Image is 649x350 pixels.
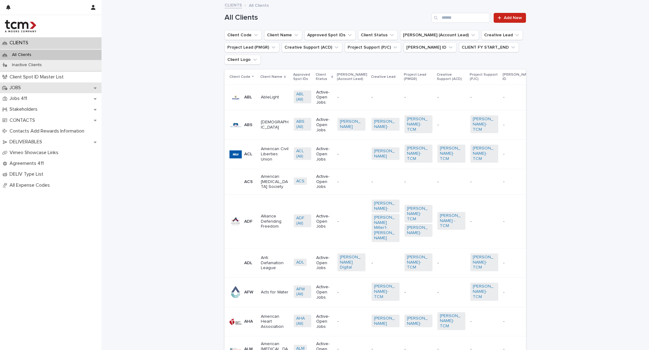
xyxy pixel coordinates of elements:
[261,214,289,229] p: Alliance Defending Freedom
[7,161,49,166] p: Agreements 411
[225,195,576,249] tr: ADFAlliance Defending FreedomADF (All) Active-Open Jobs-[PERSON_NAME]- [PERSON_NAME] Miller1-[PER...
[358,30,398,40] button: Client Status
[316,90,332,105] p: Active-Open Jobs
[7,106,42,112] p: Stakeholders
[282,42,342,52] button: Creative Support (ACD)
[372,261,400,266] p: -
[372,179,400,185] p: -
[371,74,396,80] p: Creative Lead
[437,261,465,266] p: -
[503,259,506,266] p: -
[7,171,48,177] p: DELIV Type List
[296,149,309,159] a: ACL (All)
[316,255,332,271] p: Active-Open Jobs
[296,260,304,265] a: ADL
[293,71,312,83] p: Approved Spot IDs
[225,1,242,8] a: CLIENTS
[337,95,365,100] p: -
[225,140,576,169] tr: ACLAmerican Civil Liberties UnionACL (All) Active-Open Jobs-[PERSON_NAME] [PERSON_NAME]-TCM [PERS...
[432,13,490,23] div: Search
[261,290,289,295] p: Acts for Water
[261,120,289,130] p: [DEMOGRAPHIC_DATA]
[504,16,522,20] span: Add New
[470,95,498,100] p: -
[225,169,576,194] tr: ACSAmerican [MEDICAL_DATA] SocietyACS Active-Open Jobs------- -
[7,128,89,134] p: Contacts Add Rewards Information
[244,179,253,185] p: ACS
[503,121,506,128] p: -
[473,284,496,299] a: [PERSON_NAME]-TCM
[296,179,305,184] a: ACS
[261,255,289,271] p: Anti Defamation League
[372,95,400,100] p: -
[261,314,289,329] p: American Heart Association
[470,319,498,324] p: -
[437,95,465,100] p: -
[261,174,289,189] p: American [MEDICAL_DATA] Society
[407,117,430,132] a: [PERSON_NAME]-TCM
[337,152,365,157] p: -
[503,150,506,157] p: -
[225,307,576,336] tr: AHAAmerican Heart AssociationAHA (All) Active-Open Jobs-[PERSON_NAME] [PERSON_NAME]- [PERSON_NAME...
[404,42,456,52] button: Neilson ID
[404,290,432,295] p: -
[337,219,365,224] p: -
[244,122,253,128] p: ABS
[459,42,519,52] button: CLIENT FY START_END
[7,40,33,46] p: CLIENTS
[316,71,330,83] p: Client Status
[316,117,332,133] p: Active-Open Jobs
[7,85,26,91] p: JOBS
[503,218,506,224] p: -
[404,71,433,83] p: Project Lead (PMGR)
[7,96,32,101] p: Jobs 411
[470,179,498,185] p: -
[316,214,332,229] p: Active-Open Jobs
[7,150,63,156] p: Vimeo Showcase Links
[437,179,465,185] p: -
[407,146,430,161] a: [PERSON_NAME]-TCM
[225,13,429,22] h1: All Clients
[503,178,506,185] p: -
[225,278,576,307] tr: AFWActs for WaterAFW (All) Active-Open Jobs-[PERSON_NAME]-TCM --[PERSON_NAME]-TCM -- -
[225,42,279,52] button: Project Lead (PMGR)
[316,146,332,162] p: Active-Open Jobs
[244,290,253,295] p: AFW
[296,316,309,326] a: AHA (All)
[374,284,397,299] a: [PERSON_NAME]-TCM
[440,146,463,161] a: [PERSON_NAME]-TCM
[437,290,465,295] p: -
[374,201,397,211] a: [PERSON_NAME]-
[440,313,463,329] a: [PERSON_NAME]-TCM
[503,71,533,83] p: [PERSON_NAME] ID
[407,255,430,270] a: [PERSON_NAME]-TCM
[345,42,401,52] button: Project Support (PJC)
[407,316,430,326] a: [PERSON_NAME]-
[374,119,397,129] a: [PERSON_NAME]-
[337,179,365,185] p: -
[296,287,309,297] a: AFW (All)
[296,92,309,102] a: ABL (All)
[7,117,40,123] p: CONTACTS
[244,261,252,266] p: ADL
[437,71,466,83] p: Creative Support (ACD)
[244,319,253,324] p: AHA
[7,62,47,68] p: Inactive Clients
[305,30,356,40] button: Approved Spot IDs
[340,255,363,270] a: [PERSON_NAME] Digital
[337,71,367,83] p: [PERSON_NAME] (Account Lead)
[337,290,365,295] p: -
[261,146,289,162] p: American Civil Liberties Union
[340,119,363,129] a: [PERSON_NAME]
[337,319,365,324] p: -
[503,318,506,324] p: -
[296,119,309,129] a: ABS (All)
[503,288,506,295] p: -
[407,225,430,236] a: [PERSON_NAME]-
[261,95,289,100] p: AbleLight
[404,95,432,100] p: -
[374,316,397,326] a: [PERSON_NAME]
[5,20,36,32] img: 4hMmSqQkux38exxPVZHQ
[473,117,496,132] a: [PERSON_NAME]-TCM
[296,216,309,226] a: ADF (All)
